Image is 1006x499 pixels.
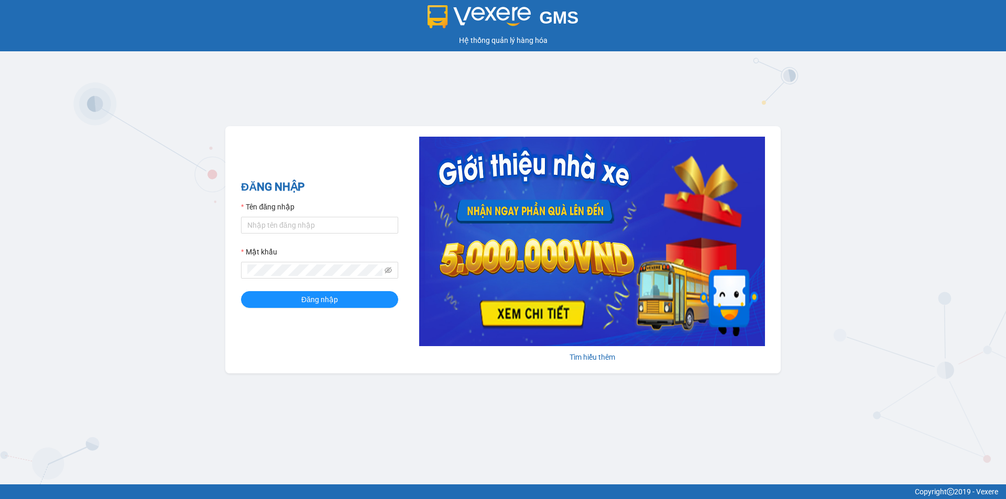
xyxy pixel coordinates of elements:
button: Đăng nhập [241,291,398,308]
div: Tìm hiểu thêm [419,351,765,363]
input: Tên đăng nhập [241,217,398,234]
label: Mật khẩu [241,246,277,258]
label: Tên đăng nhập [241,201,294,213]
input: Mật khẩu [247,264,382,276]
span: eye-invisible [385,267,392,274]
h2: ĐĂNG NHẬP [241,179,398,196]
div: Hệ thống quản lý hàng hóa [3,35,1003,46]
img: logo 2 [428,5,531,28]
span: GMS [539,8,578,27]
div: Copyright 2019 - Vexere [8,486,998,497]
a: GMS [428,16,579,24]
img: banner-0 [419,137,765,346]
span: Đăng nhập [301,294,338,305]
span: copyright [947,488,954,495]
